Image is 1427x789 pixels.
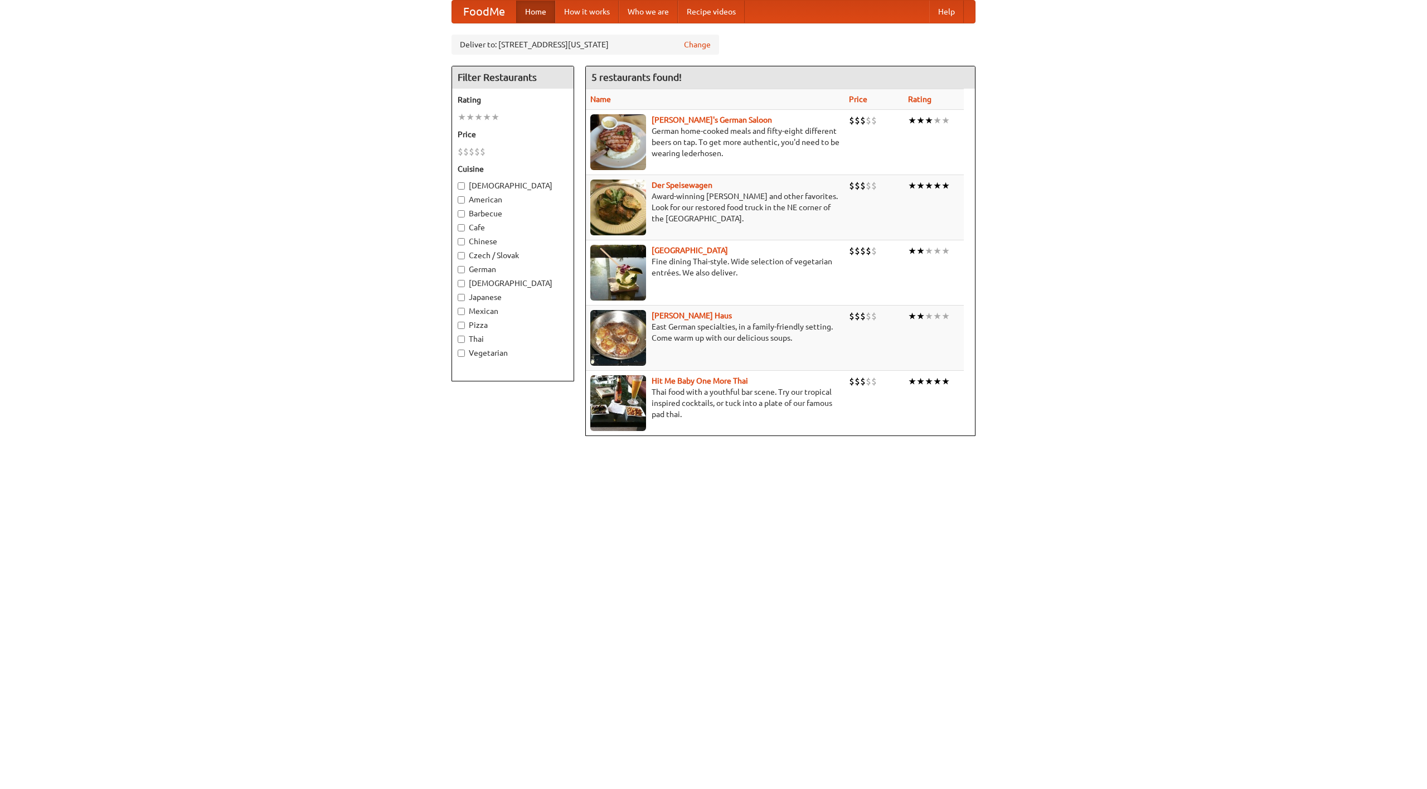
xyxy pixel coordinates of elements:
li: ★ [933,310,941,322]
li: ★ [925,310,933,322]
li: ★ [933,114,941,127]
li: ★ [908,180,916,192]
p: Thai food with a youthful bar scene. Try our tropical inspired cocktails, or tuck into a plate of... [590,386,840,420]
li: ★ [916,310,925,322]
label: [DEMOGRAPHIC_DATA] [458,278,568,289]
li: $ [855,375,860,388]
label: Barbecue [458,208,568,219]
li: $ [866,310,871,322]
li: ★ [908,375,916,388]
a: Hit Me Baby One More Thai [652,376,748,385]
li: ★ [908,245,916,257]
p: Fine dining Thai-style. Wide selection of vegetarian entrées. We also deliver. [590,256,840,278]
li: ★ [933,245,941,257]
li: ★ [925,245,933,257]
li: $ [480,146,486,158]
a: Price [849,95,867,104]
li: ★ [908,310,916,322]
label: [DEMOGRAPHIC_DATA] [458,180,568,191]
li: ★ [925,375,933,388]
label: American [458,194,568,205]
label: Chinese [458,236,568,247]
li: $ [849,180,855,192]
a: Home [516,1,555,23]
li: $ [849,245,855,257]
input: Japanese [458,294,465,301]
li: $ [849,114,855,127]
li: ★ [483,111,491,123]
li: $ [469,146,474,158]
img: speisewagen.jpg [590,180,646,235]
li: ★ [466,111,474,123]
ng-pluralize: 5 restaurants found! [591,72,682,83]
li: $ [871,310,877,322]
h5: Cuisine [458,163,568,175]
label: Pizza [458,320,568,331]
label: Vegetarian [458,347,568,359]
li: ★ [916,180,925,192]
li: $ [866,114,871,127]
a: Who we are [619,1,678,23]
input: Thai [458,336,465,343]
li: ★ [925,114,933,127]
li: $ [866,375,871,388]
li: ★ [933,375,941,388]
li: ★ [908,114,916,127]
li: $ [860,180,866,192]
p: East German specialties, in a family-friendly setting. Come warm up with our delicious soups. [590,321,840,343]
input: [DEMOGRAPHIC_DATA] [458,280,465,287]
img: esthers.jpg [590,114,646,170]
li: $ [871,180,877,192]
li: ★ [933,180,941,192]
img: satay.jpg [590,245,646,301]
a: [GEOGRAPHIC_DATA] [652,246,728,255]
li: ★ [491,111,499,123]
li: ★ [458,111,466,123]
p: German home-cooked meals and fifty-eight different beers on tap. To get more authentic, you'd nee... [590,125,840,159]
li: $ [458,146,463,158]
li: $ [855,114,860,127]
li: $ [866,180,871,192]
li: $ [849,310,855,322]
li: $ [855,180,860,192]
input: American [458,196,465,204]
input: German [458,266,465,273]
li: ★ [941,245,950,257]
img: kohlhaus.jpg [590,310,646,366]
a: Help [929,1,964,23]
label: Mexican [458,306,568,317]
li: $ [855,310,860,322]
a: Change [684,39,711,50]
input: Barbecue [458,210,465,217]
label: Japanese [458,292,568,303]
a: [PERSON_NAME]'s German Saloon [652,115,772,124]
li: $ [860,310,866,322]
li: $ [860,375,866,388]
li: ★ [916,114,925,127]
a: Der Speisewagen [652,181,712,190]
label: German [458,264,568,275]
li: $ [871,375,877,388]
div: Deliver to: [STREET_ADDRESS][US_STATE] [452,35,719,55]
input: Chinese [458,238,465,245]
a: FoodMe [452,1,516,23]
label: Czech / Slovak [458,250,568,261]
li: ★ [941,310,950,322]
h4: Filter Restaurants [452,66,574,89]
li: ★ [941,375,950,388]
li: ★ [941,180,950,192]
h5: Price [458,129,568,140]
input: Vegetarian [458,350,465,357]
li: ★ [916,245,925,257]
label: Thai [458,333,568,345]
li: ★ [474,111,483,123]
a: [PERSON_NAME] Haus [652,311,732,320]
li: ★ [925,180,933,192]
li: ★ [941,114,950,127]
li: $ [860,245,866,257]
a: How it works [555,1,619,23]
